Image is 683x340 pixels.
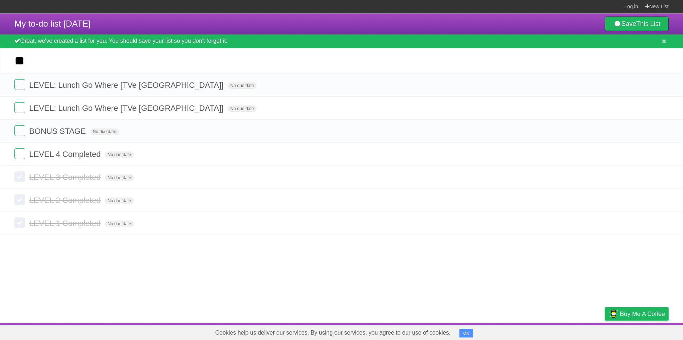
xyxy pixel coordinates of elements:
[509,325,524,338] a: About
[605,307,669,321] a: Buy me a coffee
[208,326,458,340] span: Cookies help us deliver our services. By using our services, you agree to our use of cookies.
[605,17,669,31] a: SaveThis List
[29,81,225,90] span: LEVEL: Lunch Go Where [TVe [GEOGRAPHIC_DATA]]
[29,173,103,182] span: LEVEL 3 Completed
[14,171,25,182] label: Done
[623,325,669,338] a: Suggest a feature
[14,217,25,228] label: Done
[608,308,618,320] img: Buy me a coffee
[14,194,25,205] label: Done
[533,325,562,338] a: Developers
[29,127,87,136] span: BONUS STAGE
[105,198,134,204] span: No due date
[620,308,665,320] span: Buy me a coffee
[90,128,119,135] span: No due date
[228,82,257,89] span: No due date
[14,19,91,28] span: My to-do list [DATE]
[459,329,473,337] button: OK
[105,151,134,158] span: No due date
[636,20,660,27] b: This List
[571,325,587,338] a: Terms
[29,196,103,205] span: LEVEL 2 Completed
[14,79,25,90] label: Done
[105,221,134,227] span: No due date
[29,104,225,113] span: LEVEL: Lunch Go Where [TVe [GEOGRAPHIC_DATA]]
[14,102,25,113] label: Done
[29,219,103,228] span: LEVEL 1 Completed
[105,174,134,181] span: No due date
[29,150,103,159] span: LEVEL 4 Completed
[228,105,257,112] span: No due date
[596,325,614,338] a: Privacy
[14,125,25,136] label: Done
[14,148,25,159] label: Done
